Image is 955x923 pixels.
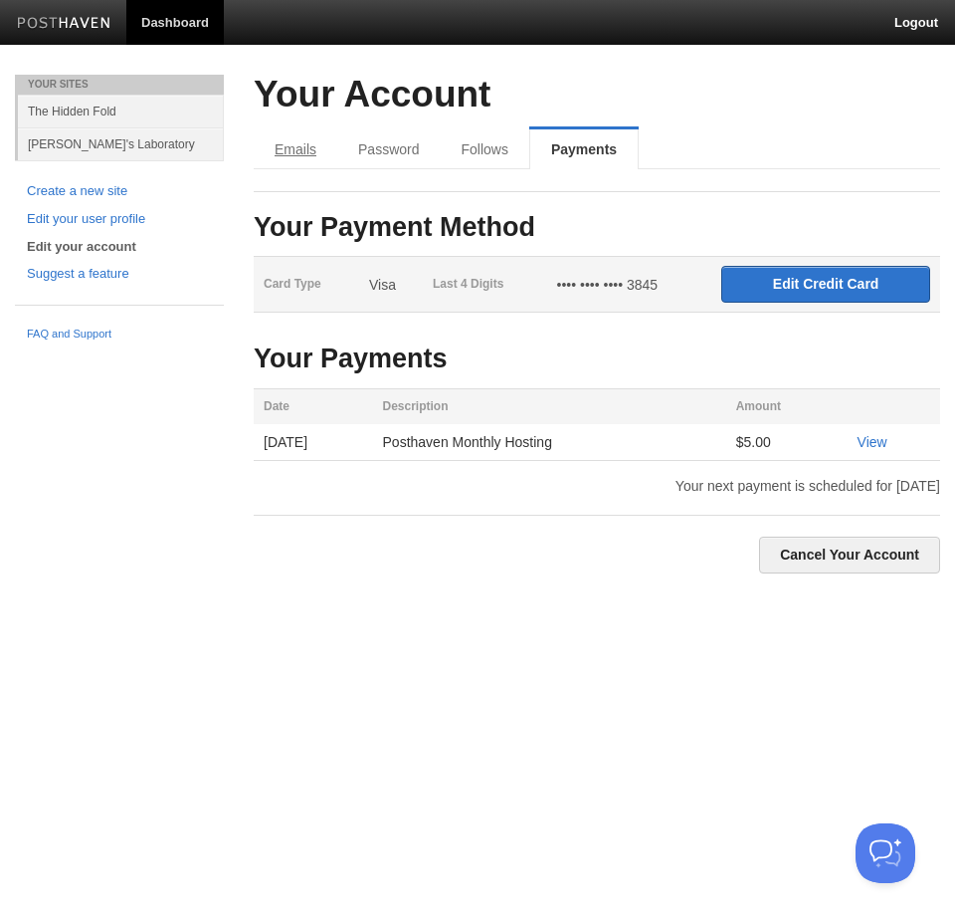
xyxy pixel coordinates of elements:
a: Create a new site [27,181,212,202]
a: View [858,434,887,450]
td: •••• •••• •••• 3845 [547,257,712,313]
th: Last 4 Digits [423,257,546,313]
input: Edit Credit Card [721,266,930,303]
a: Emails [254,129,337,169]
th: Description [373,389,726,425]
a: The Hidden Fold [18,95,224,127]
td: Posthaven Monthly Hosting [373,424,726,461]
a: Password [337,129,440,169]
h3: Your Payments [254,345,940,374]
div: Your next payment is scheduled for [DATE] [239,479,955,493]
a: Edit your account [27,237,212,258]
a: Suggest a feature [27,264,212,285]
a: Edit your user profile [27,209,212,230]
img: Posthaven-bar [17,17,111,32]
td: [DATE] [254,424,373,461]
a: FAQ and Support [27,326,212,344]
a: Follows [440,129,528,169]
th: Amount [726,389,848,425]
a: [PERSON_NAME]'s Laboratory [18,127,224,160]
th: Date [254,389,373,425]
li: Your Sites [15,75,224,95]
th: Card Type [254,257,359,313]
a: Cancel Your Account [759,537,940,574]
h2: Your Account [254,75,940,115]
td: $5.00 [726,424,848,461]
iframe: Help Scout Beacon - Open [856,823,915,883]
a: Payments [529,129,639,169]
h3: Your Payment Method [254,213,940,243]
td: Visa [359,257,423,313]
